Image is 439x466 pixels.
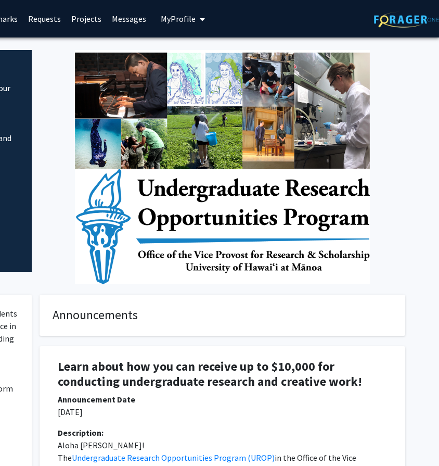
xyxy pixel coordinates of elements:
[58,426,387,439] div: Description:
[107,1,151,37] a: Messages
[75,50,370,284] img: Cover Image
[58,393,387,406] div: Announcement Date
[161,14,196,24] span: My Profile
[58,439,387,451] p: Aloha [PERSON_NAME]!
[53,308,392,323] h4: Announcements
[58,406,387,418] p: [DATE]
[374,11,439,28] img: ForagerOne Logo
[58,359,387,389] h1: Learn about how you can receive up to $10,000 for conducting undergraduate research and creative ...
[72,452,275,463] a: Undergraduate Research Opportunities Program (UROP)
[23,1,66,37] a: Requests
[66,1,107,37] a: Projects
[8,419,44,458] iframe: Chat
